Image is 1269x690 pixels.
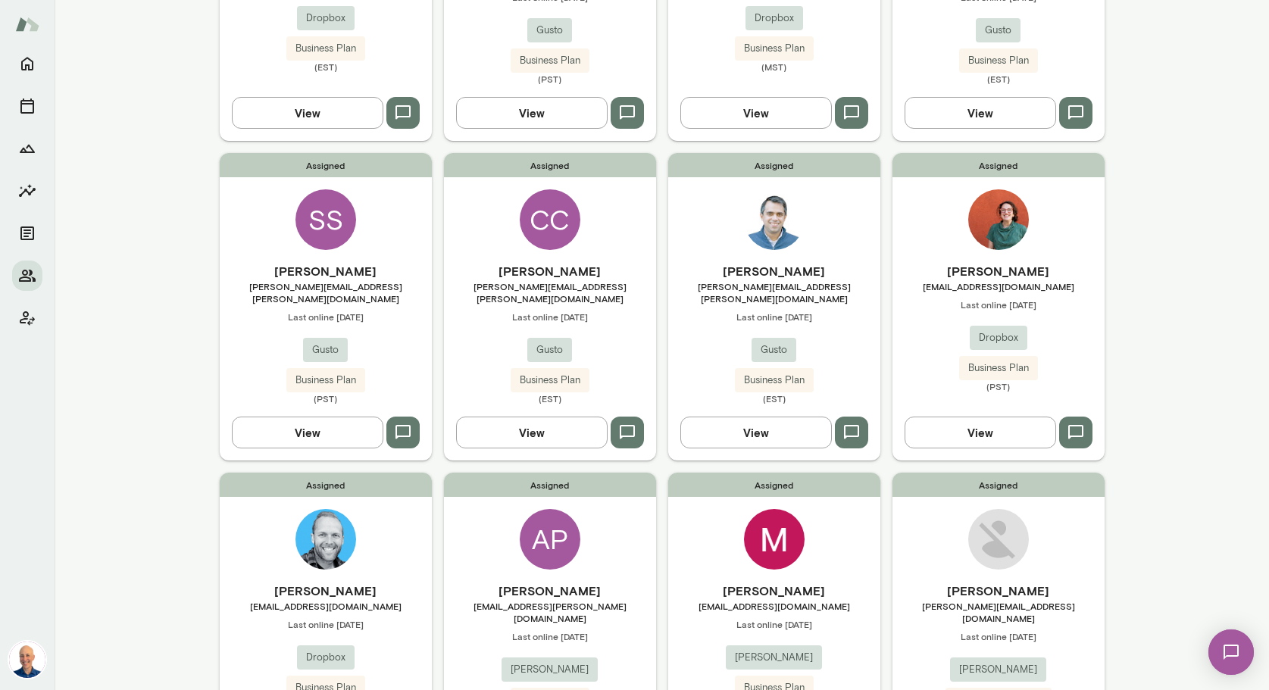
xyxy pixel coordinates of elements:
[745,11,803,26] span: Dropbox
[220,153,432,177] span: Assigned
[752,342,796,357] span: Gusto
[976,23,1021,38] span: Gusto
[220,582,432,600] h6: [PERSON_NAME]
[668,582,880,600] h6: [PERSON_NAME]
[892,582,1105,600] h6: [PERSON_NAME]
[12,303,42,333] button: Client app
[680,97,832,129] button: View
[444,73,656,85] span: (PST)
[295,189,356,250] div: SS
[456,97,608,129] button: View
[9,642,45,678] img: Mark Lazen
[668,262,880,280] h6: [PERSON_NAME]
[232,97,383,129] button: View
[286,373,365,388] span: Business Plan
[735,373,814,388] span: Business Plan
[444,473,656,497] span: Assigned
[297,11,355,26] span: Dropbox
[220,262,432,280] h6: [PERSON_NAME]
[892,298,1105,311] span: Last online [DATE]
[959,53,1038,68] span: Business Plan
[970,330,1027,345] span: Dropbox
[444,600,656,624] span: [EMAIL_ADDRESS][PERSON_NAME][DOMAIN_NAME]
[220,61,432,73] span: (EST)
[220,392,432,404] span: (PST)
[735,41,814,56] span: Business Plan
[12,218,42,248] button: Documents
[220,311,432,323] span: Last online [DATE]
[892,73,1105,85] span: (EST)
[668,618,880,630] span: Last online [DATE]
[968,509,1029,570] img: Anthony Schmill
[444,630,656,642] span: Last online [DATE]
[668,473,880,497] span: Assigned
[905,417,1056,448] button: View
[502,662,598,677] span: [PERSON_NAME]
[892,630,1105,642] span: Last online [DATE]
[12,48,42,79] button: Home
[680,417,832,448] button: View
[456,417,608,448] button: View
[12,176,42,206] button: Insights
[950,662,1046,677] span: [PERSON_NAME]
[668,600,880,612] span: [EMAIL_ADDRESS][DOMAIN_NAME]
[527,23,572,38] span: Gusto
[892,280,1105,292] span: [EMAIL_ADDRESS][DOMAIN_NAME]
[303,342,348,357] span: Gusto
[892,153,1105,177] span: Assigned
[726,650,822,665] span: [PERSON_NAME]
[232,417,383,448] button: View
[12,133,42,164] button: Growth Plan
[444,392,656,404] span: (EST)
[968,189,1029,250] img: Sarah Gurman
[220,600,432,612] span: [EMAIL_ADDRESS][DOMAIN_NAME]
[892,262,1105,280] h6: [PERSON_NAME]
[892,380,1105,392] span: (PST)
[520,509,580,570] div: AP
[12,261,42,291] button: Members
[12,91,42,121] button: Sessions
[511,373,589,388] span: Business Plan
[220,280,432,304] span: [PERSON_NAME][EMAIL_ADDRESS][PERSON_NAME][DOMAIN_NAME]
[444,262,656,280] h6: [PERSON_NAME]
[668,280,880,304] span: [PERSON_NAME][EMAIL_ADDRESS][PERSON_NAME][DOMAIN_NAME]
[15,10,39,39] img: Mento
[668,61,880,73] span: (MST)
[905,97,1056,129] button: View
[444,153,656,177] span: Assigned
[959,361,1038,376] span: Business Plan
[220,473,432,497] span: Assigned
[295,509,356,570] img: Kyle Miller
[286,41,365,56] span: Business Plan
[511,53,589,68] span: Business Plan
[520,189,580,250] div: CC
[668,153,880,177] span: Assigned
[297,650,355,665] span: Dropbox
[220,618,432,630] span: Last online [DATE]
[892,600,1105,624] span: [PERSON_NAME][EMAIL_ADDRESS][DOMAIN_NAME]
[444,582,656,600] h6: [PERSON_NAME]
[744,189,805,250] img: Eric Jester
[744,509,805,570] img: MatthewG Sherman
[892,473,1105,497] span: Assigned
[668,311,880,323] span: Last online [DATE]
[444,311,656,323] span: Last online [DATE]
[668,392,880,404] span: (EST)
[444,280,656,304] span: [PERSON_NAME][EMAIL_ADDRESS][PERSON_NAME][DOMAIN_NAME]
[527,342,572,357] span: Gusto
